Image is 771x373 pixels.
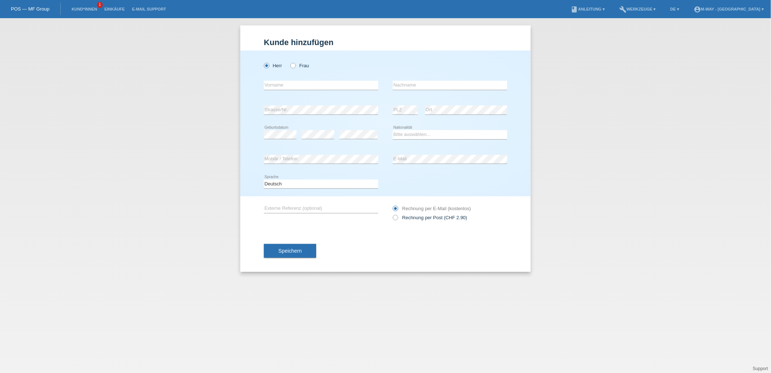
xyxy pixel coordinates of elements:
[68,7,101,11] a: Kund*innen
[278,248,302,254] span: Speichern
[128,7,170,11] a: E-Mail Support
[264,63,282,68] label: Herr
[264,244,316,258] button: Speichern
[11,6,49,12] a: POS — MF Group
[101,7,128,11] a: Einkäufe
[616,7,660,11] a: buildWerkzeuge ▾
[264,38,507,47] h1: Kunde hinzufügen
[264,63,269,68] input: Herr
[290,63,295,68] input: Frau
[690,7,767,11] a: account_circlem-way - [GEOGRAPHIC_DATA] ▾
[97,2,103,8] span: 1
[393,215,397,224] input: Rechnung per Post (CHF 2.90)
[619,6,627,13] i: build
[290,63,309,68] label: Frau
[694,6,701,13] i: account_circle
[393,215,467,220] label: Rechnung per Post (CHF 2.90)
[571,6,578,13] i: book
[753,366,768,371] a: Support
[667,7,683,11] a: DE ▾
[567,7,608,11] a: bookAnleitung ▾
[393,206,471,211] label: Rechnung per E-Mail (kostenlos)
[393,206,397,215] input: Rechnung per E-Mail (kostenlos)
